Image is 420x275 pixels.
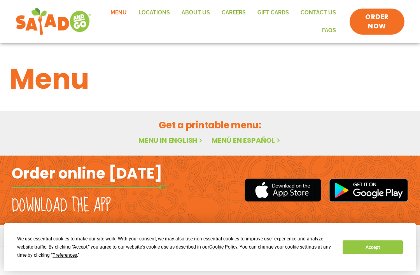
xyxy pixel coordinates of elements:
[216,4,252,22] a: Careers
[138,135,204,145] a: Menu in English
[4,223,416,271] div: Cookie Consent Prompt
[357,12,397,31] span: ORDER NOW
[245,177,321,203] img: appstore
[329,179,408,202] img: google_play
[176,4,216,22] a: About Us
[9,118,411,132] h2: Get a printable menu:
[343,240,402,254] button: Accept
[12,185,167,189] img: fork
[52,252,77,258] span: Preferences
[9,58,411,100] h1: Menu
[17,235,333,259] div: We use essential cookies to make our site work. With your consent, we may also use non-essential ...
[133,4,176,22] a: Locations
[105,4,133,22] a: Menu
[252,4,295,22] a: GIFT CARDS
[16,6,91,37] img: new-SAG-logo-768×292
[12,164,162,183] h2: Order online [DATE]
[350,9,404,35] a: ORDER NOW
[99,4,342,39] nav: Menu
[12,195,111,217] h2: Download the app
[209,244,237,250] span: Cookie Policy
[212,135,282,145] a: Menú en español
[295,4,342,22] a: Contact Us
[316,22,342,40] a: FAQs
